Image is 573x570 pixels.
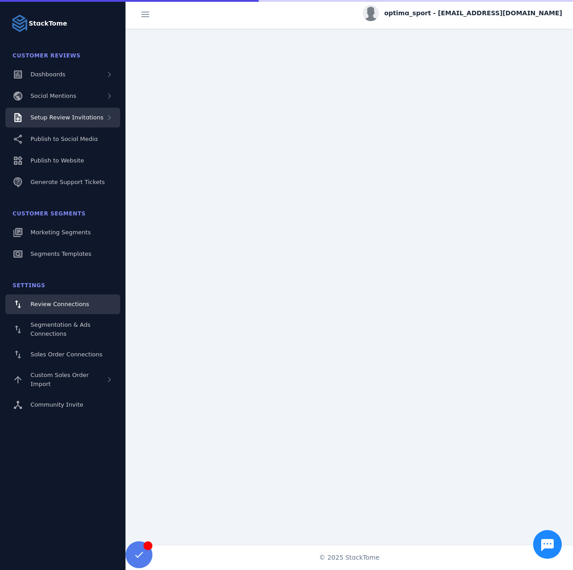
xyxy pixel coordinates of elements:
span: Marketing Segments [30,229,91,236]
a: Segments Templates [5,244,120,264]
a: Publish to Social Media [5,129,120,149]
span: Settings [13,282,45,289]
img: Logo image [11,14,29,32]
span: Segments Templates [30,250,91,257]
a: Review Connections [5,294,120,314]
span: Publish to Website [30,157,84,164]
span: Review Connections [30,301,89,307]
button: optima_sport - [EMAIL_ADDRESS][DOMAIN_NAME] [363,5,562,21]
span: Customer Reviews [13,53,81,59]
span: Publish to Social Media [30,136,98,142]
span: © 2025 StackTome [319,553,380,562]
span: Setup Review Invitations [30,114,104,121]
span: Segmentation & Ads Connections [30,321,91,337]
a: Sales Order Connections [5,345,120,364]
span: Custom Sales Order Import [30,372,89,387]
a: Generate Support Tickets [5,172,120,192]
span: optima_sport - [EMAIL_ADDRESS][DOMAIN_NAME] [384,9,562,18]
span: Generate Support Tickets [30,179,105,185]
img: profile.jpg [363,5,379,21]
span: Community Invite [30,401,83,408]
a: Segmentation & Ads Connections [5,316,120,343]
a: Community Invite [5,395,120,415]
span: Social Mentions [30,92,76,99]
span: Customer Segments [13,210,86,217]
a: Publish to Website [5,151,120,171]
span: Sales Order Connections [30,351,102,358]
strong: StackTome [29,19,67,28]
span: Dashboards [30,71,65,78]
a: Marketing Segments [5,223,120,242]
